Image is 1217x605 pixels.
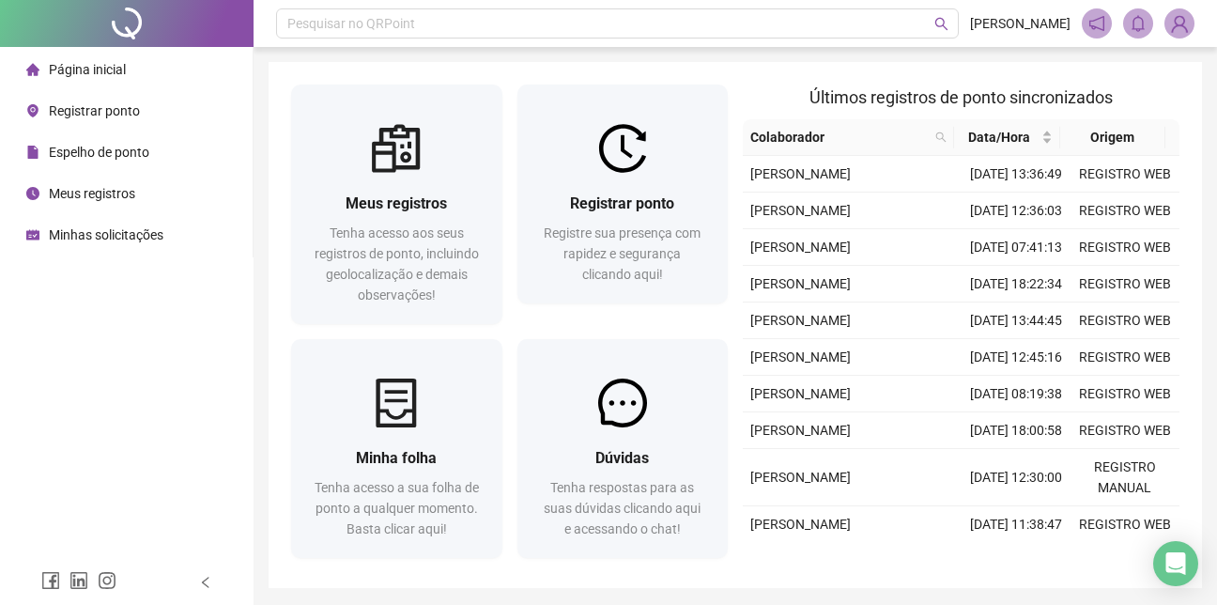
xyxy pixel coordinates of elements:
a: DúvidasTenha respostas para as suas dúvidas clicando aqui e acessando o chat! [517,339,729,558]
td: REGISTRO WEB [1071,156,1179,193]
span: Meus registros [49,186,135,201]
td: [DATE] 12:45:16 [962,339,1071,376]
a: Registrar pontoRegistre sua presença com rapidez e segurança clicando aqui! [517,85,729,303]
span: [PERSON_NAME] [750,470,851,485]
td: REGISTRO WEB [1071,376,1179,412]
span: Registrar ponto [49,103,140,118]
td: REGISTRO WEB [1071,229,1179,266]
span: Espelho de ponto [49,145,149,160]
td: [DATE] 12:30:00 [962,449,1071,506]
span: Tenha acesso aos seus registros de ponto, incluindo geolocalização e demais observações! [315,225,479,302]
span: Meus registros [346,194,447,212]
span: [PERSON_NAME] [750,423,851,438]
span: Registre sua presença com rapidez e segurança clicando aqui! [544,225,701,282]
span: [PERSON_NAME] [750,313,851,328]
span: clock-circle [26,187,39,200]
span: instagram [98,571,116,590]
td: [DATE] 13:44:45 [962,302,1071,339]
span: Registrar ponto [570,194,674,212]
div: Open Intercom Messenger [1153,541,1198,586]
span: search [934,17,948,31]
span: Dúvidas [595,449,649,467]
span: notification [1088,15,1105,32]
span: [PERSON_NAME] [750,517,851,532]
span: [PERSON_NAME] [750,349,851,365]
td: [DATE] 18:00:58 [962,412,1071,449]
span: home [26,63,39,76]
th: Origem [1060,119,1166,156]
td: REGISTRO WEB [1071,266,1179,302]
td: [DATE] 11:38:47 [962,506,1071,543]
td: [DATE] 18:22:34 [962,266,1071,302]
span: [PERSON_NAME] [750,203,851,218]
span: linkedin [69,571,88,590]
span: Página inicial [49,62,126,77]
span: Últimos registros de ponto sincronizados [809,87,1113,107]
span: [PERSON_NAME] [750,240,851,255]
span: facebook [41,571,60,590]
td: [DATE] 07:41:13 [962,229,1071,266]
td: REGISTRO WEB [1071,506,1179,543]
th: Data/Hora [954,119,1060,156]
span: [PERSON_NAME] [750,276,851,291]
a: Meus registrosTenha acesso aos seus registros de ponto, incluindo geolocalização e demais observa... [291,85,502,324]
td: [DATE] 12:36:03 [962,193,1071,229]
a: Minha folhaTenha acesso a sua folha de ponto a qualquer momento. Basta clicar aqui! [291,339,502,558]
span: bell [1130,15,1147,32]
span: Colaborador [750,127,928,147]
span: Data/Hora [962,127,1038,147]
td: REGISTRO WEB [1071,302,1179,339]
span: Minha folha [356,449,437,467]
td: REGISTRO WEB [1071,339,1179,376]
span: Minhas solicitações [49,227,163,242]
span: search [932,123,950,151]
span: search [935,132,947,143]
td: REGISTRO WEB [1071,193,1179,229]
span: file [26,146,39,159]
span: environment [26,104,39,117]
td: [DATE] 08:19:38 [962,376,1071,412]
span: left [199,576,212,589]
td: REGISTRO WEB [1071,412,1179,449]
span: [PERSON_NAME] [750,166,851,181]
span: Tenha acesso a sua folha de ponto a qualquer momento. Basta clicar aqui! [315,480,479,536]
img: 93981 [1165,9,1194,38]
td: [DATE] 13:36:49 [962,156,1071,193]
span: schedule [26,228,39,241]
span: Tenha respostas para as suas dúvidas clicando aqui e acessando o chat! [544,480,701,536]
td: REGISTRO MANUAL [1071,449,1179,506]
span: [PERSON_NAME] [750,386,851,401]
span: [PERSON_NAME] [970,13,1071,34]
